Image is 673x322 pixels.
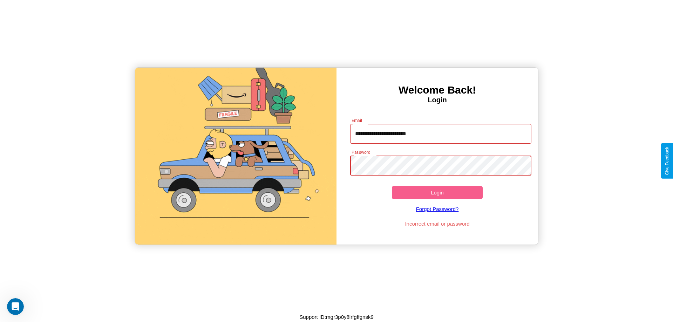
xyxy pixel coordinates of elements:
p: Incorrect email or password [347,219,528,228]
h3: Welcome Back! [336,84,538,96]
p: Support ID: mgr3p0y8lrfgffgnsk9 [299,312,374,322]
button: Login [392,186,483,199]
div: Give Feedback [665,147,669,175]
h4: Login [336,96,538,104]
iframe: Intercom live chat [7,298,24,315]
img: gif [135,68,336,245]
a: Forgot Password? [347,199,528,219]
label: Password [352,149,370,155]
label: Email [352,117,362,123]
